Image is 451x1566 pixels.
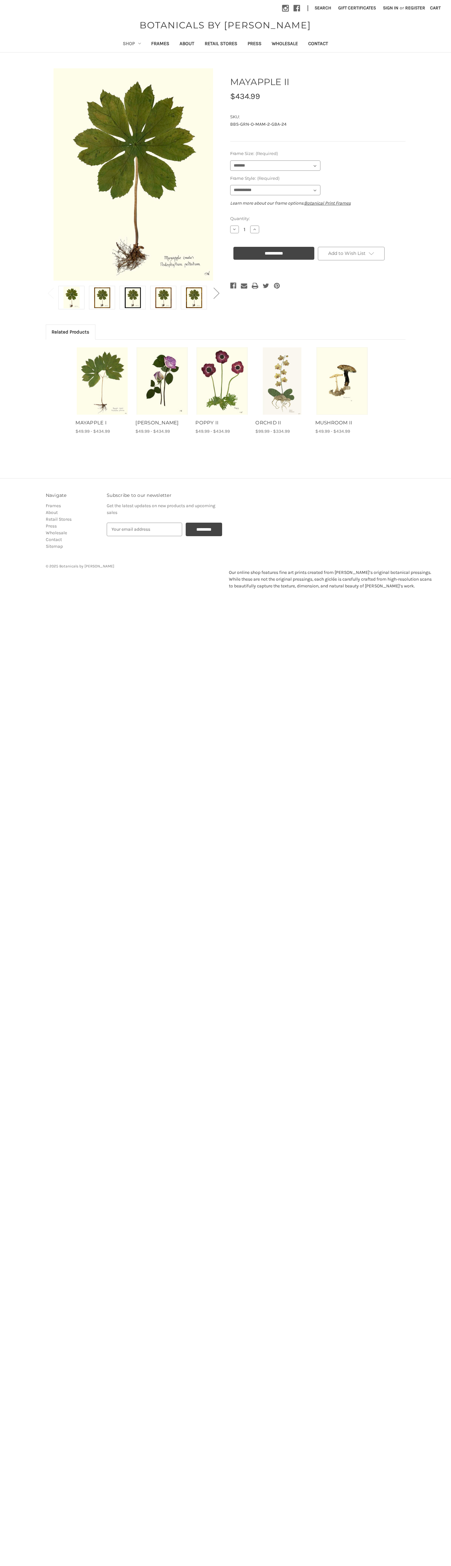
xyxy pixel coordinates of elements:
span: Add to Wish List [328,250,366,256]
span: $434.99 [230,92,260,101]
a: Related Products [46,325,95,339]
a: ORCHID II, Price range from $99.99 to $334.99 [257,347,308,415]
p: Our online shop features fine art prints created from [PERSON_NAME]’s original botanical pressing... [229,569,435,589]
img: Burlewood Frame [155,287,172,308]
a: Print [252,281,258,290]
a: Wholesale [267,36,303,52]
a: MAYAPPLE I, Price range from $49.99 to $434.99 [76,419,129,427]
img: Unframed [64,287,80,308]
a: About [46,510,58,515]
small: (Required) [257,176,279,181]
a: MAYAPPLE I, Price range from $49.99 to $434.99 [77,347,128,415]
label: Frame Size: [230,150,406,157]
span: or [399,5,405,11]
p: Learn more about our frame options: [230,200,406,207]
span: Cart [430,5,441,11]
img: Unframed [77,347,128,415]
a: Retail Stores [200,36,242,52]
span: $99.99 - $334.99 [256,429,290,434]
img: Unframed [317,347,368,415]
label: Frame Style: [230,175,406,182]
h3: Subscribe to our newsletter [107,492,222,499]
img: Unframed [257,347,308,415]
a: Add to Wish List [318,247,385,260]
a: Shop [118,36,146,52]
a: Frames [46,503,61,508]
span: $49.99 - $434.99 [76,429,110,434]
dt: SKU: [230,114,404,120]
p: © 2025 Botanicals by [PERSON_NAME] [46,563,406,569]
p: Get the latest updates on new products and upcoming sales [107,502,222,516]
a: ORCHID II, Price range from $99.99 to $334.99 [256,419,309,427]
span: $49.99 - $434.99 [316,429,350,434]
img: Unframed [53,68,214,281]
img: Unframed [197,347,248,415]
a: BOTANICALS BY [PERSON_NAME] [136,18,314,32]
a: About [174,36,200,52]
a: ROSE II, Price range from $49.99 to $434.99 [136,419,189,427]
a: Press [242,36,267,52]
a: MUSHROOM II, Price range from $49.99 to $434.99 [317,347,368,415]
a: Botanical Print Frames [304,200,351,206]
dd: BBS-GRN-O-MAM-2-GBA-24 [230,121,406,128]
h3: Navigate [46,492,100,499]
a: Sitemap [46,544,63,549]
a: Wholesale [46,530,67,536]
input: Your email address [107,523,182,536]
a: POPPY II, Price range from $49.99 to $434.99 [196,419,249,427]
li: | [305,3,311,14]
a: ROSE II, Price range from $49.99 to $434.99 [137,347,188,415]
a: Contact [46,537,62,542]
button: Go to slide 2 of 2 [44,283,57,303]
a: Press [46,523,57,529]
a: Frames [146,36,174,52]
button: Go to slide 2 of 2 [210,283,223,303]
a: POPPY II, Price range from $49.99 to $434.99 [197,347,248,415]
img: Black Frame [125,287,141,308]
a: Contact [303,36,333,52]
span: $49.99 - $434.99 [196,429,230,434]
h1: MAYAPPLE II [230,75,406,89]
img: Gold Bamboo Frame [186,287,202,308]
span: $49.99 - $434.99 [136,429,170,434]
a: Retail Stores [46,517,72,522]
a: MUSHROOM II, Price range from $49.99 to $434.99 [316,419,369,427]
label: Quantity: [230,216,406,222]
small: (Required) [256,151,278,156]
img: Unframed [137,347,188,415]
img: Antique Gold Frame [94,287,110,308]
